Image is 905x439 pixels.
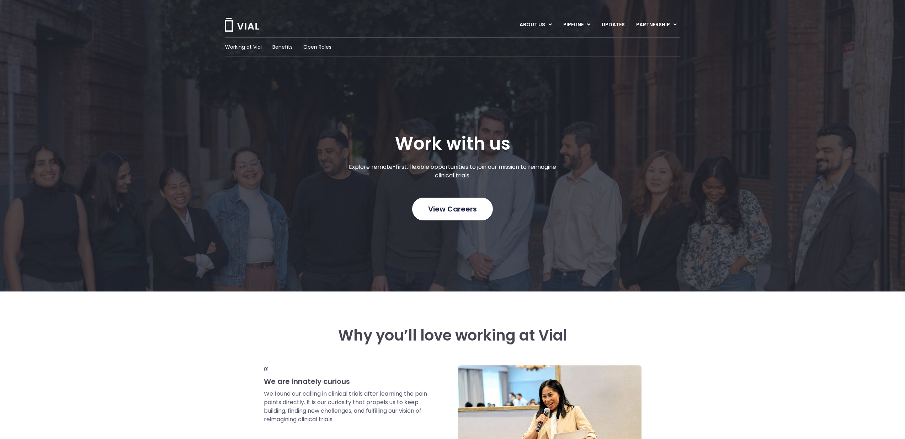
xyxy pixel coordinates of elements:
[428,204,477,214] span: View Careers
[558,19,596,31] a: PIPELINEMenu Toggle
[264,365,428,373] p: 01.
[264,390,428,424] p: We found our calling in clinical trials after learning the pain points directly. It is our curios...
[264,327,642,344] h3: Why you’ll love working at Vial
[264,377,428,386] h3: We are innately curious
[395,133,510,154] h1: Work with us
[412,198,493,220] a: View Careers
[630,19,682,31] a: PARTNERSHIPMenu Toggle
[596,19,630,31] a: UPDATES
[514,19,557,31] a: ABOUT USMenu Toggle
[225,43,262,51] a: Working at Vial
[224,18,260,32] img: Vial Logo
[303,43,331,51] a: Open Roles
[272,43,293,51] a: Benefits
[341,163,564,180] p: Explore remote-first, flexible opportunities to join our mission to reimagine clinical trials.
